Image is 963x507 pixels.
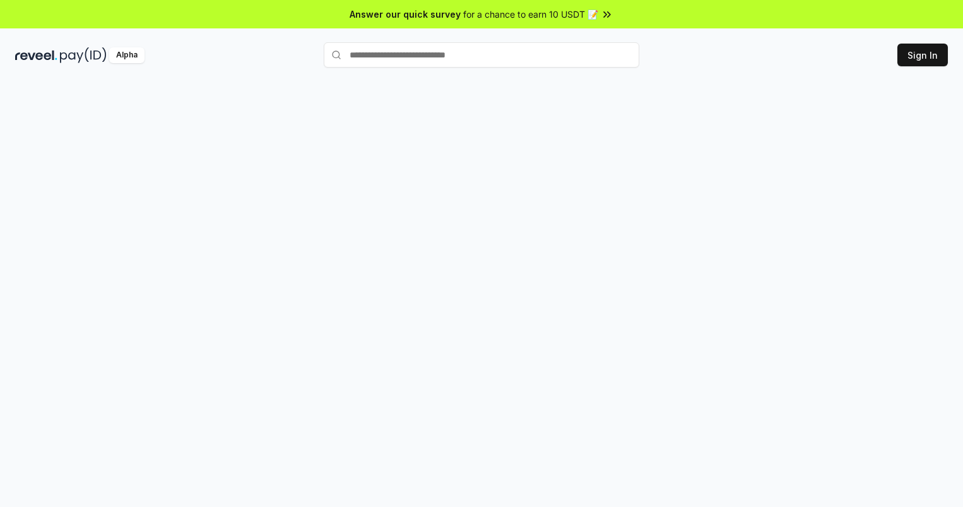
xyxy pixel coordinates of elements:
div: Alpha [109,47,145,63]
span: for a chance to earn 10 USDT 📝 [463,8,598,21]
img: reveel_dark [15,47,57,63]
span: Answer our quick survey [350,8,461,21]
img: pay_id [60,47,107,63]
button: Sign In [897,44,948,66]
